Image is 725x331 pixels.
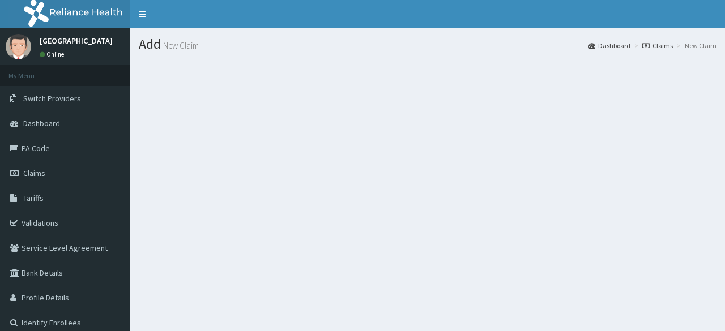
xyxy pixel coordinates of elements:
[588,41,630,50] a: Dashboard
[139,37,717,51] h1: Add
[23,118,60,128] span: Dashboard
[23,193,44,203] span: Tariffs
[40,37,113,45] p: [GEOGRAPHIC_DATA]
[161,41,199,50] small: New Claim
[674,41,717,50] li: New Claim
[23,168,45,178] span: Claims
[6,34,31,59] img: User Image
[40,50,67,58] a: Online
[23,93,81,104] span: Switch Providers
[642,41,673,50] a: Claims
